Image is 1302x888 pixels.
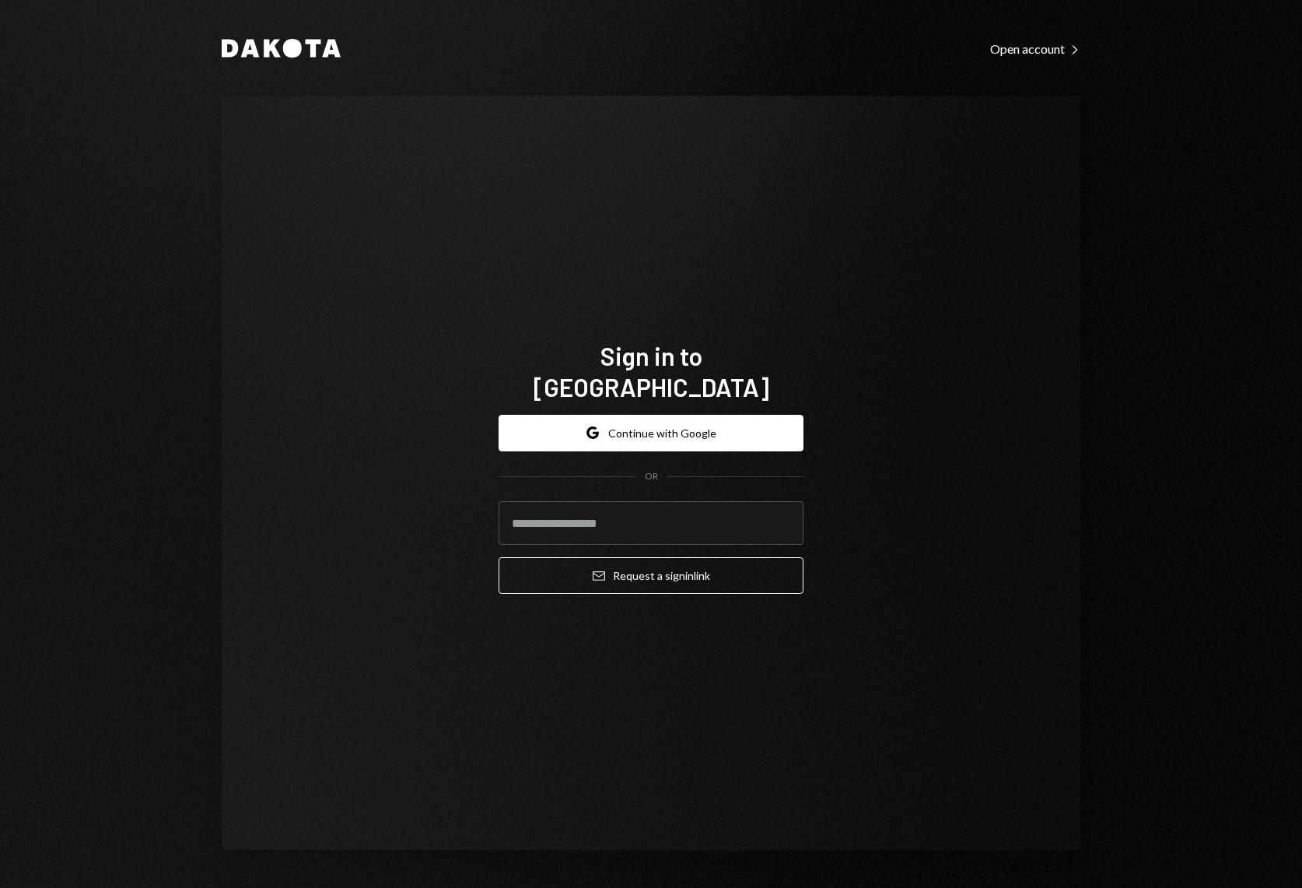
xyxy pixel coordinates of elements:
[499,415,803,451] button: Continue with Google
[990,40,1080,57] a: Open account
[645,470,658,483] div: OR
[499,340,803,402] h1: Sign in to [GEOGRAPHIC_DATA]
[990,41,1080,57] div: Open account
[499,557,803,594] button: Request a signinlink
